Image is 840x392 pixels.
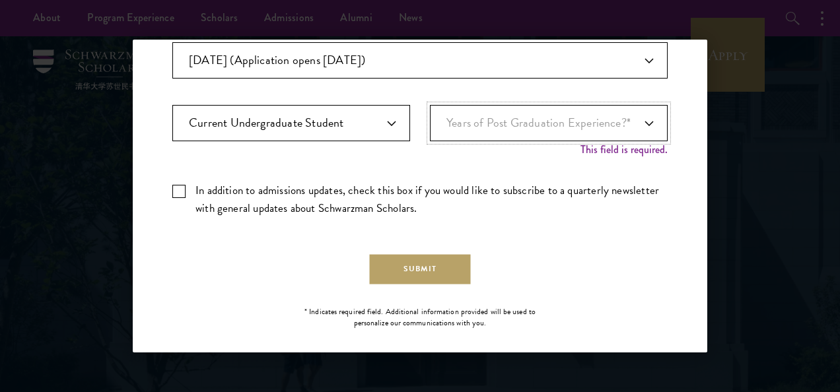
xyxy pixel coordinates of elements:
div: Check this box to receive a quarterly newsletter with general updates about Schwarzman Scholars. [172,181,668,217]
button: Submit [370,254,471,284]
label: In addition to admissions updates, check this box if you would like to subscribe to a quarterly n... [172,181,668,217]
div: Anticipated Entry Term* [172,42,668,79]
div: * Indicates required field. Additional information provided will be used to personalize our commu... [297,306,544,329]
div: Years of Post Graduation Experience?* [430,105,668,155]
div: Highest Level of Degree?* [172,105,410,155]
